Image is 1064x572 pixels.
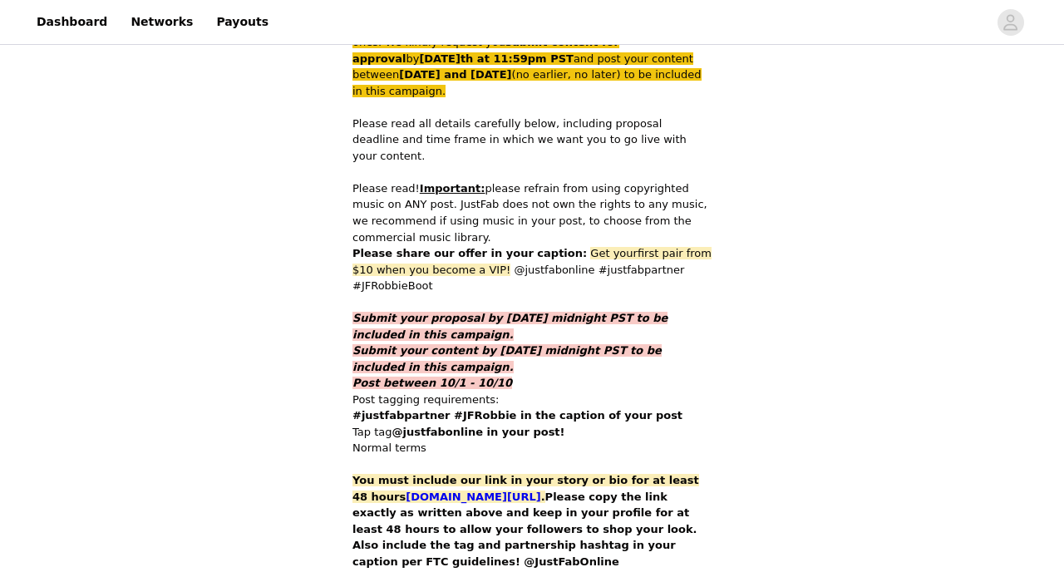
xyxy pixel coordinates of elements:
strong: Important: [420,182,485,195]
strong: th at 11:59pm PST [461,52,574,65]
strong: Post between 10/1 - 10/10 [352,377,512,389]
p: Post tagging requirements: [352,392,712,408]
strong: You must include our link in your story or bio for at least 48 hours [352,474,699,503]
span: PLEASE READ: This campaign is a bit different from our typical ones. We kindly request you by and... [352,20,702,97]
strong: . [406,491,544,503]
a: Payouts [206,3,278,41]
strong: @justfabonline in your post! [392,426,564,438]
a: Networks [121,3,203,41]
p: Normal terms [352,440,712,456]
a: [DOMAIN_NAME][URL] [406,491,540,503]
strong: #justfabpartner #JFRobbie in the caption of your post [352,409,682,422]
p: Please read all details carefully below, including proposal deadline and time frame in which we w... [352,116,712,165]
div: avatar [1002,9,1018,36]
strong: [DATE] [419,52,460,65]
p: Tap tag [352,424,712,441]
span: Get your [590,247,638,259]
strong: Please share our offer in your caption: [352,247,587,259]
span: first pair from $10 when you become a VIP! [352,247,712,276]
strong: [DATE] and [DATE] [399,68,511,81]
strong: Submit your content by [DATE] midnight PST to be included in this campaign. [352,344,662,373]
strong: Submit your proposal by [DATE] midnight PST to be included in this campaign. [352,312,667,341]
a: Dashboard [27,3,117,41]
span: Please read! please refrain from using copyrighted music on ANY post. JustFab does not own the ri... [352,182,707,244]
strong: submit content for approval [352,36,619,65]
p: @justfabonline #justfabpartner #JFRobbieBoot [352,245,712,294]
